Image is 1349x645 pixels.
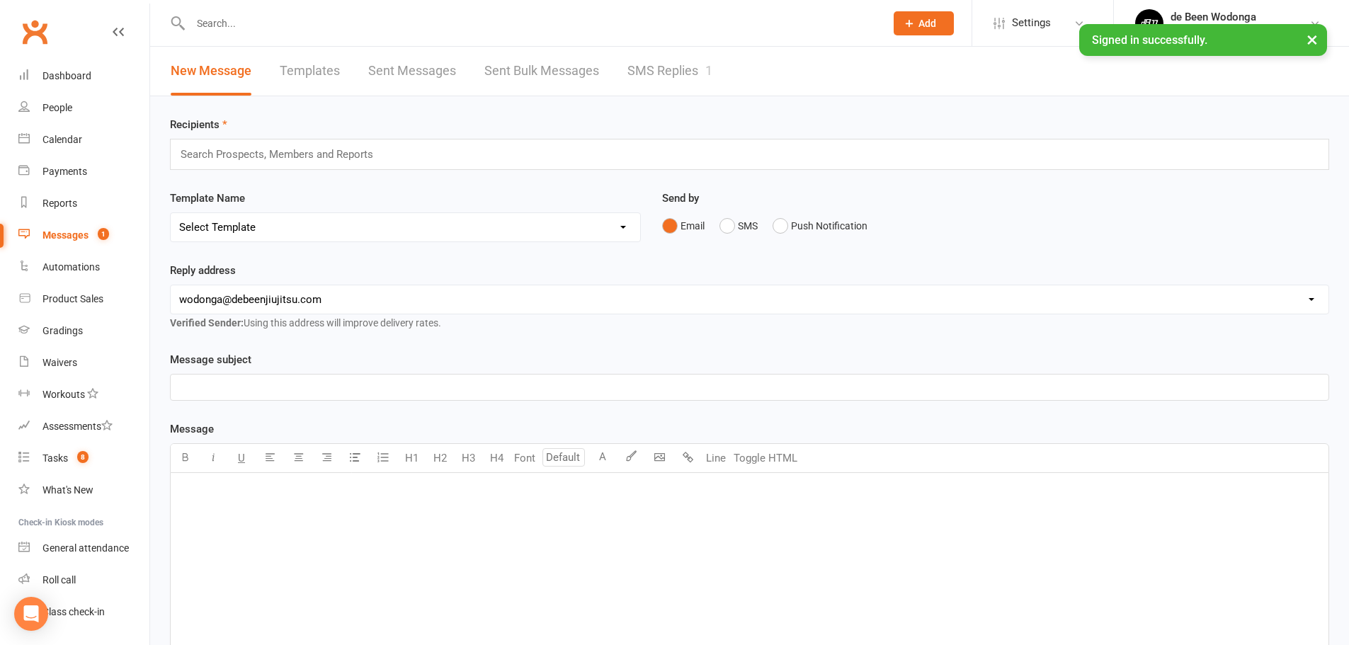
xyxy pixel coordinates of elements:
input: Search... [186,13,875,33]
div: Gradings [42,325,83,336]
div: 1 [705,63,712,78]
button: H1 [397,444,426,472]
a: Automations [18,251,149,283]
a: Sent Messages [368,47,456,96]
a: Clubworx [17,14,52,50]
a: Tasks 8 [18,443,149,474]
a: Gradings [18,315,149,347]
a: Templates [280,47,340,96]
div: Assessments [42,421,113,432]
div: Messages [42,229,89,241]
label: Send by [662,190,699,207]
img: thumb_image1710905826.png [1135,9,1163,38]
a: New Message [171,47,251,96]
div: Reports [42,198,77,209]
a: Sent Bulk Messages [484,47,599,96]
input: Default [542,448,585,467]
span: Using this address will improve delivery rates. [170,317,441,329]
a: Roll call [18,564,149,596]
div: Waivers [42,357,77,368]
span: Add [918,18,936,29]
a: General attendance kiosk mode [18,532,149,564]
button: A [588,444,617,472]
button: H3 [454,444,482,472]
div: Dashboard [42,70,91,81]
label: Recipients [170,116,227,133]
span: Signed in successfully. [1092,33,1207,47]
a: Payments [18,156,149,188]
a: Messages 1 [18,219,149,251]
button: Font [511,444,539,472]
a: Reports [18,188,149,219]
div: Roll call [42,574,76,586]
span: U [238,452,245,464]
button: Line [702,444,730,472]
a: Product Sales [18,283,149,315]
button: Push Notification [773,212,867,239]
button: Email [662,212,705,239]
a: Dashboard [18,60,149,92]
div: Calendar [42,134,82,145]
div: Class check-in [42,606,105,617]
a: SMS Replies1 [627,47,712,96]
a: Calendar [18,124,149,156]
div: Tasks [42,452,68,464]
span: 1 [98,228,109,240]
button: SMS [719,212,758,239]
button: × [1299,24,1325,55]
strong: Verified Sender: [170,317,244,329]
a: Waivers [18,347,149,379]
input: Search Prospects, Members and Reports [179,145,387,164]
a: Assessments [18,411,149,443]
div: Product Sales [42,293,103,304]
span: Settings [1012,7,1051,39]
div: de Been 100% [PERSON_NAME] [1171,23,1309,36]
a: Workouts [18,379,149,411]
a: What's New [18,474,149,506]
div: People [42,102,72,113]
div: Open Intercom Messenger [14,597,48,631]
div: What's New [42,484,93,496]
button: Toggle HTML [730,444,801,472]
div: Workouts [42,389,85,400]
div: Payments [42,166,87,177]
label: Reply address [170,262,236,279]
button: U [227,444,256,472]
div: de Been Wodonga [1171,11,1309,23]
a: People [18,92,149,124]
span: 8 [77,451,89,463]
label: Message [170,421,214,438]
button: H4 [482,444,511,472]
button: H2 [426,444,454,472]
a: Class kiosk mode [18,596,149,628]
label: Template Name [170,190,245,207]
div: General attendance [42,542,129,554]
div: Automations [42,261,100,273]
label: Message subject [170,351,251,368]
button: Add [894,11,954,35]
